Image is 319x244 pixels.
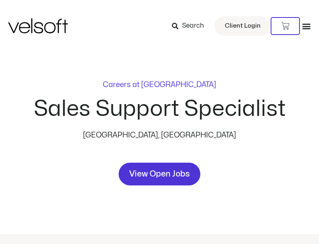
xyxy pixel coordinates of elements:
[74,130,245,141] p: [GEOGRAPHIC_DATA], [GEOGRAPHIC_DATA]
[182,21,204,31] span: Search
[129,168,190,181] span: View Open Jobs
[8,18,68,33] img: Velsoft Training Materials
[215,16,271,36] a: Client Login
[302,22,311,30] div: Menu Toggle
[225,21,260,31] span: Client Login
[172,19,210,33] a: Search
[34,98,286,120] h2: Sales Support Specialist
[119,163,200,185] a: View Open Jobs
[103,81,216,89] p: Careers at [GEOGRAPHIC_DATA]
